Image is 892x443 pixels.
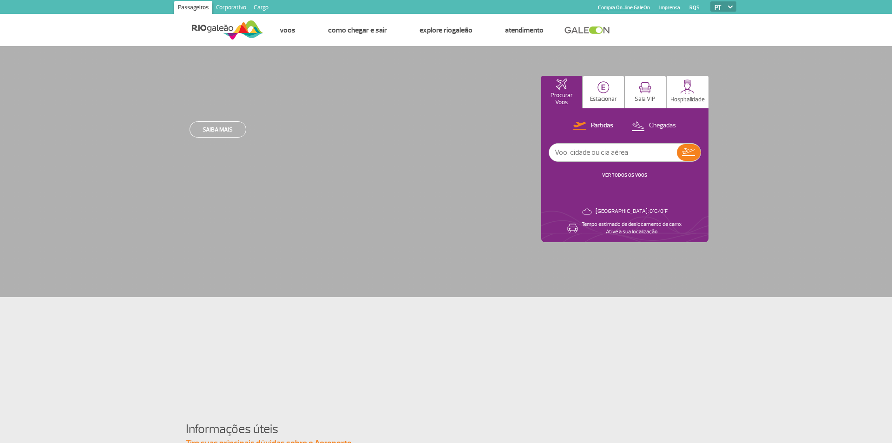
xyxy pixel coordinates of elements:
a: Imprensa [659,5,680,11]
p: [GEOGRAPHIC_DATA]: 0°C/0°F [596,208,668,215]
img: airplaneHomeActive.svg [556,79,567,90]
button: Estacionar [583,76,624,108]
a: Saiba mais [190,121,246,138]
p: Procurar Voos [546,92,577,106]
a: Como chegar e sair [328,26,387,35]
p: Hospitalidade [670,96,705,103]
input: Voo, cidade ou cia aérea [549,144,677,161]
p: Sala VIP [635,96,656,103]
p: Tempo estimado de deslocamento de carro: Ative a sua localização [582,221,682,236]
button: Procurar Voos [541,76,582,108]
a: Passageiros [174,1,212,16]
button: Hospitalidade [667,76,708,108]
a: Cargo [250,1,272,16]
img: hospitality.svg [680,79,695,94]
a: Voos [280,26,295,35]
button: Chegadas [629,120,679,132]
p: Partidas [591,121,613,130]
a: RQS [689,5,700,11]
img: carParkingHome.svg [597,81,610,93]
a: VER TODOS OS VOOS [602,172,647,178]
a: Atendimento [505,26,544,35]
p: Estacionar [590,96,617,103]
a: Compra On-line GaleOn [598,5,650,11]
img: vipRoom.svg [639,82,651,93]
button: Sala VIP [625,76,666,108]
button: Partidas [571,120,616,132]
a: Corporativo [212,1,250,16]
h4: Informações úteis [186,421,706,438]
button: VER TODOS OS VOOS [599,172,650,179]
a: Explore RIOgaleão [420,26,472,35]
p: Chegadas [649,121,676,130]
